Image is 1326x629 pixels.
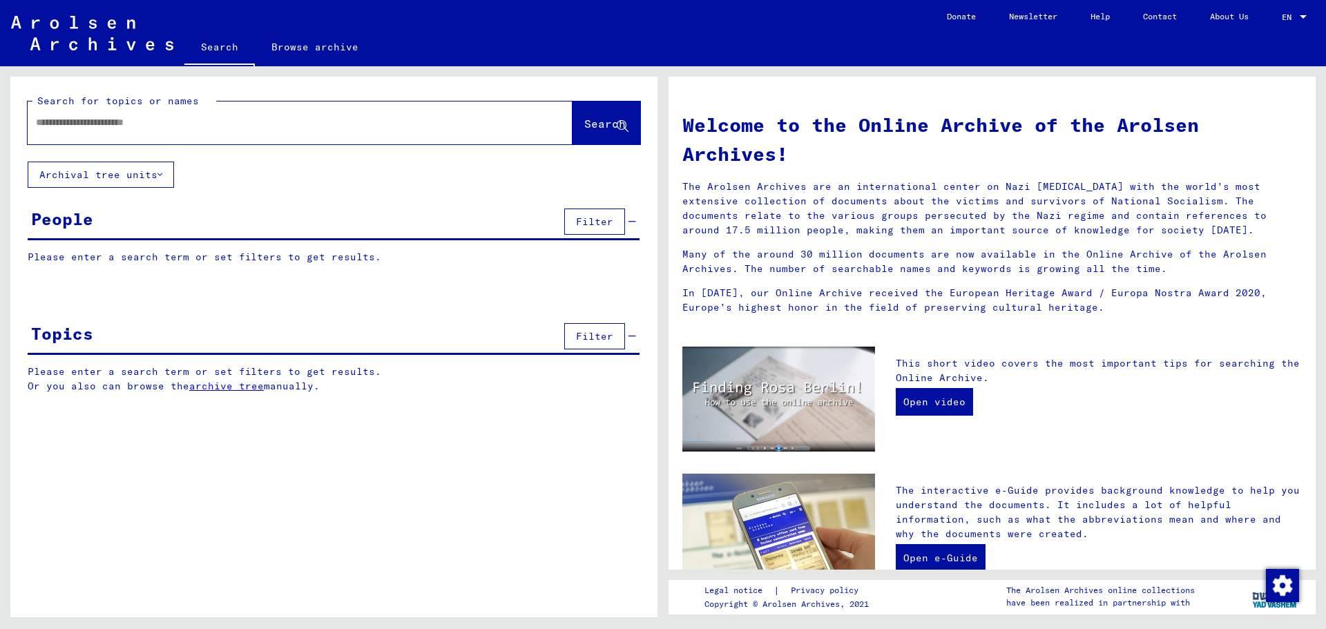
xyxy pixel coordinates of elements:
[682,474,875,602] img: eguide.jpg
[682,347,875,452] img: video.jpg
[584,117,626,130] span: Search
[28,250,640,264] p: Please enter a search term or set filters to get results.
[573,101,640,144] button: Search
[1006,584,1195,597] p: The Arolsen Archives online collections
[682,110,1302,168] h1: Welcome to the Online Archive of the Arolsen Archives!
[31,206,93,231] div: People
[896,483,1302,541] p: The interactive e-Guide provides background knowledge to help you understand the documents. It in...
[704,583,875,598] div: |
[184,30,255,66] a: Search
[1006,597,1195,609] p: have been realized in partnership with
[704,583,773,598] a: Legal notice
[255,30,375,64] a: Browse archive
[896,356,1302,385] p: This short video covers the most important tips for searching the Online Archive.
[780,583,875,598] a: Privacy policy
[28,365,640,394] p: Please enter a search term or set filters to get results. Or you also can browse the manually.
[576,215,613,228] span: Filter
[682,247,1302,276] p: Many of the around 30 million documents are now available in the Online Archive of the Arolsen Ar...
[1249,579,1301,614] img: yv_logo.png
[704,598,875,610] p: Copyright © Arolsen Archives, 2021
[1282,12,1297,22] span: EN
[896,544,986,572] a: Open e-Guide
[564,323,625,349] button: Filter
[31,321,93,346] div: Topics
[564,209,625,235] button: Filter
[1266,569,1299,602] img: Change consent
[37,95,199,107] mat-label: Search for topics or names
[576,330,613,342] span: Filter
[189,380,264,392] a: archive tree
[682,286,1302,315] p: In [DATE], our Online Archive received the European Heritage Award / Europa Nostra Award 2020, Eu...
[896,388,973,416] a: Open video
[682,180,1302,238] p: The Arolsen Archives are an international center on Nazi [MEDICAL_DATA] with the world’s most ext...
[28,162,174,188] button: Archival tree units
[11,16,173,50] img: Arolsen_neg.svg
